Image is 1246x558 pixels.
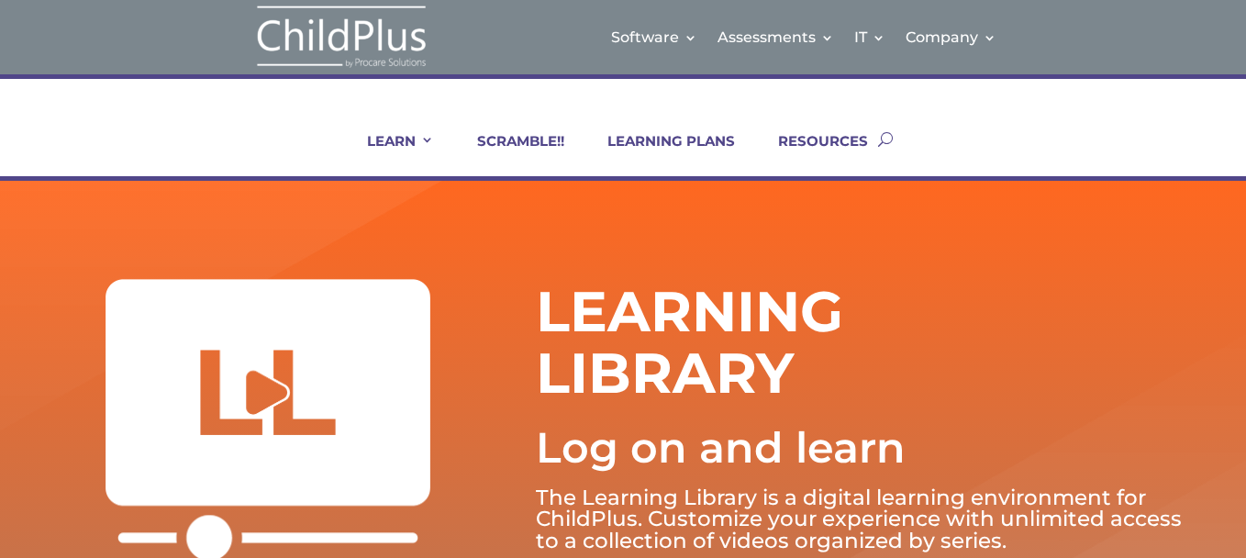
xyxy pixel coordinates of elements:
[584,132,735,176] a: LEARNING PLANS
[536,407,1184,487] p: Log on and learn
[536,281,1022,413] h1: LEARNING LIBRARY
[454,132,564,176] a: SCRAMBLE!!
[344,132,434,176] a: LEARN
[536,487,1184,552] p: The Learning Library is a digital learning environment for ChildPlus. Customize your experience w...
[755,132,868,176] a: RESOURCES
